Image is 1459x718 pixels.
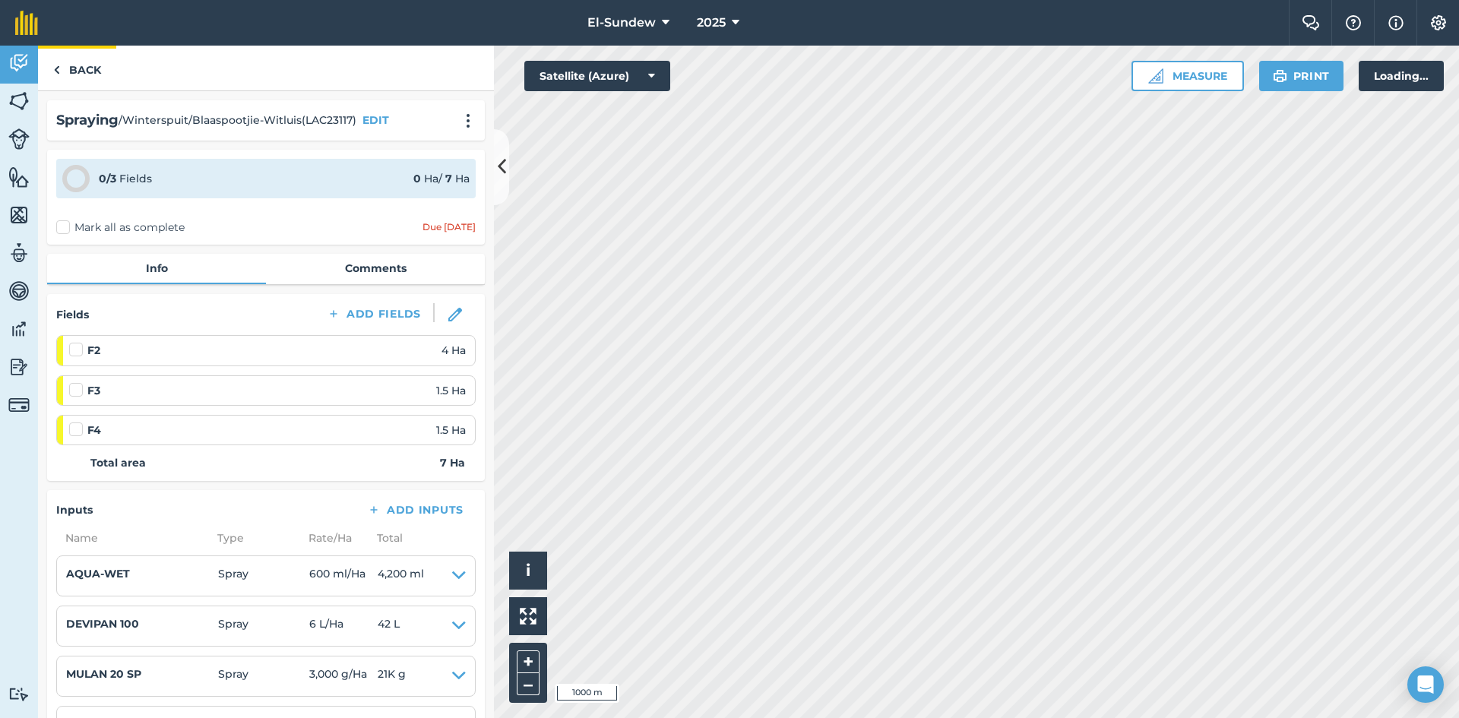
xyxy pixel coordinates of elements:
a: Back [38,46,116,90]
span: El-Sundew [587,14,656,32]
img: svg+xml;base64,PD94bWwgdmVyc2lvbj0iMS4wIiBlbmNvZGluZz0idXRmLTgiPz4KPCEtLSBHZW5lcmF0b3I6IEFkb2JlIE... [8,394,30,416]
img: svg+xml;base64,PD94bWwgdmVyc2lvbj0iMS4wIiBlbmNvZGluZz0idXRmLTgiPz4KPCEtLSBHZW5lcmF0b3I6IEFkb2JlIE... [8,128,30,150]
span: 600 ml / Ha [309,565,378,587]
strong: 7 Ha [440,454,465,471]
img: svg+xml;base64,PHN2ZyB4bWxucz0iaHR0cDovL3d3dy53My5vcmcvMjAwMC9zdmciIHdpZHRoPSI1NiIgaGVpZ2h0PSI2MC... [8,166,30,188]
span: 1.5 Ha [436,382,466,399]
strong: Total area [90,454,146,471]
img: fieldmargin Logo [15,11,38,35]
h2: Spraying [56,109,119,131]
strong: F2 [87,342,100,359]
h4: Fields [56,306,89,323]
strong: F4 [87,422,101,438]
summary: MULAN 20 SPSpray3,000 g/Ha21K g [66,666,466,687]
img: svg+xml;base64,PD94bWwgdmVyc2lvbj0iMS4wIiBlbmNvZGluZz0idXRmLTgiPz4KPCEtLSBHZW5lcmF0b3I6IEFkb2JlIE... [8,356,30,378]
span: 4 Ha [441,342,466,359]
summary: DEVIPAN 100Spray6 L/Ha42 L [66,615,466,637]
img: svg+xml;base64,PHN2ZyB4bWxucz0iaHR0cDovL3d3dy53My5vcmcvMjAwMC9zdmciIHdpZHRoPSIxNyIgaGVpZ2h0PSIxNy... [1388,14,1404,32]
h4: MULAN 20 SP [66,666,218,682]
span: 3,000 g / Ha [309,666,378,687]
span: Rate/ Ha [299,530,368,546]
button: EDIT [362,112,389,128]
strong: 7 [445,172,452,185]
div: Due [DATE] [423,221,476,233]
h4: AQUA-WET [66,565,218,582]
span: Spray [218,565,309,587]
img: Four arrows, one pointing top left, one top right, one bottom right and the last bottom left [520,608,536,625]
img: svg+xml;base64,PHN2ZyB3aWR0aD0iMTgiIGhlaWdodD0iMTgiIHZpZXdCb3g9IjAgMCAxOCAxOCIgZmlsbD0ibm9uZSIgeG... [448,308,462,321]
button: + [517,650,540,673]
img: svg+xml;base64,PHN2ZyB4bWxucz0iaHR0cDovL3d3dy53My5vcmcvMjAwMC9zdmciIHdpZHRoPSI1NiIgaGVpZ2h0PSI2MC... [8,90,30,112]
label: Mark all as complete [56,220,185,236]
div: Ha / Ha [413,170,470,187]
div: Loading... [1359,61,1444,91]
span: 42 L [378,615,400,637]
img: svg+xml;base64,PD94bWwgdmVyc2lvbj0iMS4wIiBlbmNvZGluZz0idXRmLTgiPz4KPCEtLSBHZW5lcmF0b3I6IEFkb2JlIE... [8,242,30,264]
h4: DEVIPAN 100 [66,615,218,632]
span: Total [368,530,403,546]
summary: AQUA-WETSpray600 ml/Ha4,200 ml [66,565,466,587]
button: – [517,673,540,695]
span: 21K g [378,666,406,687]
span: 1.5 Ha [436,422,466,438]
span: / Winterspuit/Blaaspootjie-Witluis(LAC23117) [119,112,356,128]
span: Name [56,530,208,546]
strong: 0 [413,172,421,185]
a: Info [47,254,266,283]
strong: 0 / 3 [99,172,116,185]
img: svg+xml;base64,PHN2ZyB4bWxucz0iaHR0cDovL3d3dy53My5vcmcvMjAwMC9zdmciIHdpZHRoPSIxOSIgaGVpZ2h0PSIyNC... [1273,67,1287,85]
div: Open Intercom Messenger [1407,666,1444,703]
button: Add Inputs [355,499,476,520]
img: svg+xml;base64,PHN2ZyB4bWxucz0iaHR0cDovL3d3dy53My5vcmcvMjAwMC9zdmciIHdpZHRoPSI5IiBoZWlnaHQ9IjI0Ii... [53,61,60,79]
span: 4,200 ml [378,565,424,587]
button: Add Fields [315,303,433,324]
img: svg+xml;base64,PD94bWwgdmVyc2lvbj0iMS4wIiBlbmNvZGluZz0idXRmLTgiPz4KPCEtLSBHZW5lcmF0b3I6IEFkb2JlIE... [8,280,30,302]
span: 6 L / Ha [309,615,378,637]
button: Satellite (Azure) [524,61,670,91]
img: Two speech bubbles overlapping with the left bubble in the forefront [1302,15,1320,30]
img: A cog icon [1429,15,1448,30]
span: Spray [218,615,309,637]
div: Fields [99,170,152,187]
img: svg+xml;base64,PHN2ZyB4bWxucz0iaHR0cDovL3d3dy53My5vcmcvMjAwMC9zdmciIHdpZHRoPSIyMCIgaGVpZ2h0PSIyNC... [459,113,477,128]
img: Ruler icon [1148,68,1163,84]
a: Comments [266,254,485,283]
button: Print [1259,61,1344,91]
button: Measure [1131,61,1244,91]
img: svg+xml;base64,PHN2ZyB4bWxucz0iaHR0cDovL3d3dy53My5vcmcvMjAwMC9zdmciIHdpZHRoPSI1NiIgaGVpZ2h0PSI2MC... [8,204,30,226]
img: svg+xml;base64,PD94bWwgdmVyc2lvbj0iMS4wIiBlbmNvZGluZz0idXRmLTgiPz4KPCEtLSBHZW5lcmF0b3I6IEFkb2JlIE... [8,318,30,340]
span: 2025 [697,14,726,32]
button: i [509,552,547,590]
h4: Inputs [56,501,93,518]
img: svg+xml;base64,PD94bWwgdmVyc2lvbj0iMS4wIiBlbmNvZGluZz0idXRmLTgiPz4KPCEtLSBHZW5lcmF0b3I6IEFkb2JlIE... [8,687,30,701]
span: Spray [218,666,309,687]
span: Type [208,530,299,546]
img: svg+xml;base64,PD94bWwgdmVyc2lvbj0iMS4wIiBlbmNvZGluZz0idXRmLTgiPz4KPCEtLSBHZW5lcmF0b3I6IEFkb2JlIE... [8,52,30,74]
span: i [526,561,530,580]
strong: F3 [87,382,100,399]
img: A question mark icon [1344,15,1362,30]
